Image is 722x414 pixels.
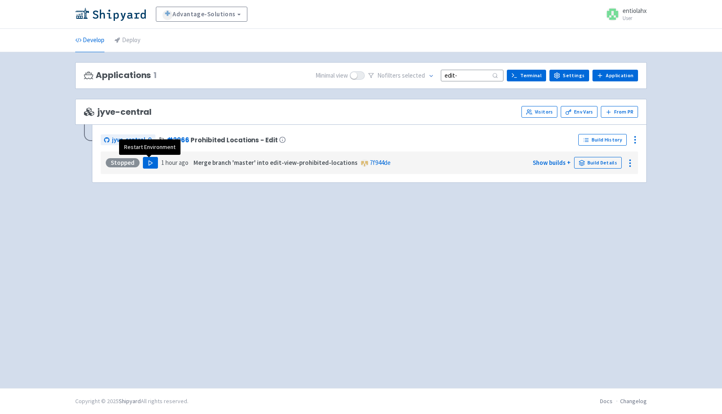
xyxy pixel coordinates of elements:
a: Deploy [114,29,140,52]
img: Shipyard logo [75,8,146,21]
a: Build Details [574,157,622,169]
a: Terminal [507,70,546,81]
div: Stopped [106,158,140,167]
span: jyve-central [112,135,145,145]
a: Settings [549,70,589,81]
span: jyve-central [84,107,152,117]
h3: Applications [84,71,157,80]
a: Build History [578,134,627,146]
small: User [623,15,647,21]
time: 1 hour ago [161,159,188,167]
div: Copyright © 2025 All rights reserved. [75,397,188,406]
a: #2066 [167,136,189,144]
a: entiolahx User [601,8,647,21]
span: selected [402,71,425,79]
span: entiolahx [623,7,647,15]
a: Env Vars [561,106,597,118]
a: Advantage-Solutions [156,7,247,22]
input: Search... [441,70,503,81]
a: Develop [75,29,104,52]
span: Minimal view [315,71,348,81]
button: From PR [601,106,638,118]
strong: Merge branch 'master' into edit-view-prohibited-locations [193,159,358,167]
a: Application [592,70,638,81]
a: Docs [600,397,613,405]
a: jyve-central [101,134,155,146]
a: Shipyard [119,397,141,405]
span: 1 [153,71,157,80]
span: No filter s [377,71,425,81]
button: Play [143,157,158,169]
a: 7f944de [370,159,391,167]
a: Show builds + [533,159,571,167]
a: Changelog [620,397,647,405]
span: Prohibited Locations - Edit [191,136,277,144]
a: Visitors [521,106,557,118]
